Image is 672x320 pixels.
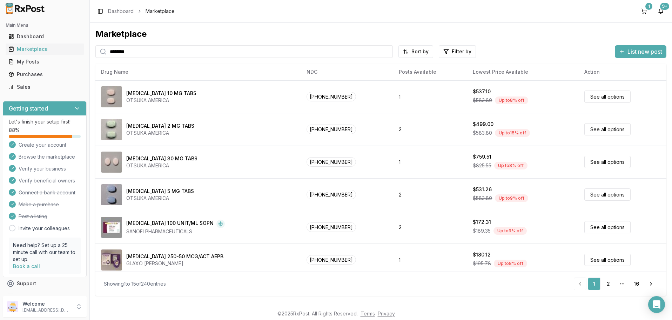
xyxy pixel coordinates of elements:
[17,293,41,300] span: Feedback
[6,22,84,28] h2: Main Menu
[126,253,223,260] div: [MEDICAL_DATA] 250-50 MCG/ACT AEPB
[645,3,652,10] div: 1
[19,141,66,148] span: Create your account
[108,8,175,15] nav: breadcrumb
[6,43,84,55] a: Marketplace
[126,228,225,235] div: SANOFI PHARMACEUTICALS
[378,311,395,316] a: Privacy
[602,278,614,290] a: 2
[473,121,493,128] div: $499.00
[393,146,467,178] td: 1
[126,155,197,162] div: [MEDICAL_DATA] 30 MG TABS
[9,127,20,134] span: 88 %
[7,301,18,312] img: User avatar
[8,58,81,65] div: My Posts
[307,255,356,265] span: [PHONE_NUMBER]
[19,165,66,172] span: Verify your business
[467,64,579,80] th: Lowest Price Available
[101,86,122,107] img: Abilify 10 MG TABS
[393,178,467,211] td: 2
[584,123,631,135] a: See all options
[398,45,433,58] button: Sort by
[108,8,134,15] a: Dashboard
[6,68,84,81] a: Purchases
[584,188,631,201] a: See all options
[473,129,492,136] span: $583.80
[126,129,194,136] div: OTSUKA AMERICA
[101,184,122,205] img: Abilify 5 MG TABS
[307,190,356,199] span: [PHONE_NUMBER]
[22,307,71,313] p: [EMAIL_ADDRESS][DOMAIN_NAME]
[22,300,71,307] p: Welcome
[19,201,59,208] span: Make a purchase
[630,278,643,290] a: 16
[579,64,666,80] th: Action
[95,28,666,40] div: Marketplace
[19,153,75,160] span: Browse the marketplace
[307,157,356,167] span: [PHONE_NUMBER]
[126,90,196,97] div: [MEDICAL_DATA] 10 MG TABS
[307,125,356,134] span: [PHONE_NUMBER]
[648,296,665,313] div: Open Intercom Messenger
[584,221,631,233] a: See all options
[495,96,528,104] div: Up to 8 % off
[104,280,166,287] div: Showing 1 to 15 of 240 entries
[101,119,122,140] img: Abilify 2 MG TABS
[8,84,81,91] div: Sales
[644,278,658,290] a: Go to next page
[19,213,47,220] span: Post a listing
[13,263,40,269] a: Book a call
[146,8,175,15] span: Marketplace
[574,278,658,290] nav: pagination
[3,290,87,302] button: Feedback
[3,3,48,14] img: RxPost Logo
[126,195,194,202] div: OTSUKA AMERICA
[3,69,87,80] button: Purchases
[126,97,196,104] div: OTSUKA AMERICA
[101,217,122,238] img: Admelog SoloStar 100 UNIT/ML SOPN
[584,156,631,168] a: See all options
[393,64,467,80] th: Posts Available
[393,244,467,276] td: 1
[615,49,666,56] a: List new post
[439,45,476,58] button: Filter by
[126,122,194,129] div: [MEDICAL_DATA] 2 MG TABS
[473,162,491,169] span: $825.55
[8,71,81,78] div: Purchases
[638,6,650,17] button: 1
[473,219,491,226] div: $172.31
[473,227,491,234] span: $189.35
[393,113,467,146] td: 2
[584,91,631,103] a: See all options
[588,278,600,290] a: 1
[6,81,84,93] a: Sales
[95,64,301,80] th: Drug Name
[13,242,76,263] p: Need help? Set up a 25 minute call with our team to set up.
[393,80,467,113] td: 1
[101,249,122,271] img: Advair Diskus 250-50 MCG/ACT AEPB
[9,104,48,113] h3: Getting started
[301,64,393,80] th: NDC
[495,129,530,137] div: Up to 15 % off
[126,260,223,267] div: GLAXO [PERSON_NAME]
[126,162,197,169] div: OTSUKA AMERICA
[494,162,527,169] div: Up to 8 % off
[473,153,491,160] div: $759.51
[6,55,84,68] a: My Posts
[126,220,214,228] div: [MEDICAL_DATA] 100 UNIT/ML SOPN
[493,227,527,235] div: Up to 9 % off
[615,45,666,58] button: List new post
[307,92,356,101] span: [PHONE_NUMBER]
[3,56,87,67] button: My Posts
[19,225,70,232] a: Invite your colleagues
[19,189,75,196] span: Connect a bank account
[3,44,87,55] button: Marketplace
[411,48,429,55] span: Sort by
[584,254,631,266] a: See all options
[660,3,669,10] div: 9+
[3,31,87,42] button: Dashboard
[452,48,471,55] span: Filter by
[6,30,84,43] a: Dashboard
[8,33,81,40] div: Dashboard
[3,81,87,93] button: Sales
